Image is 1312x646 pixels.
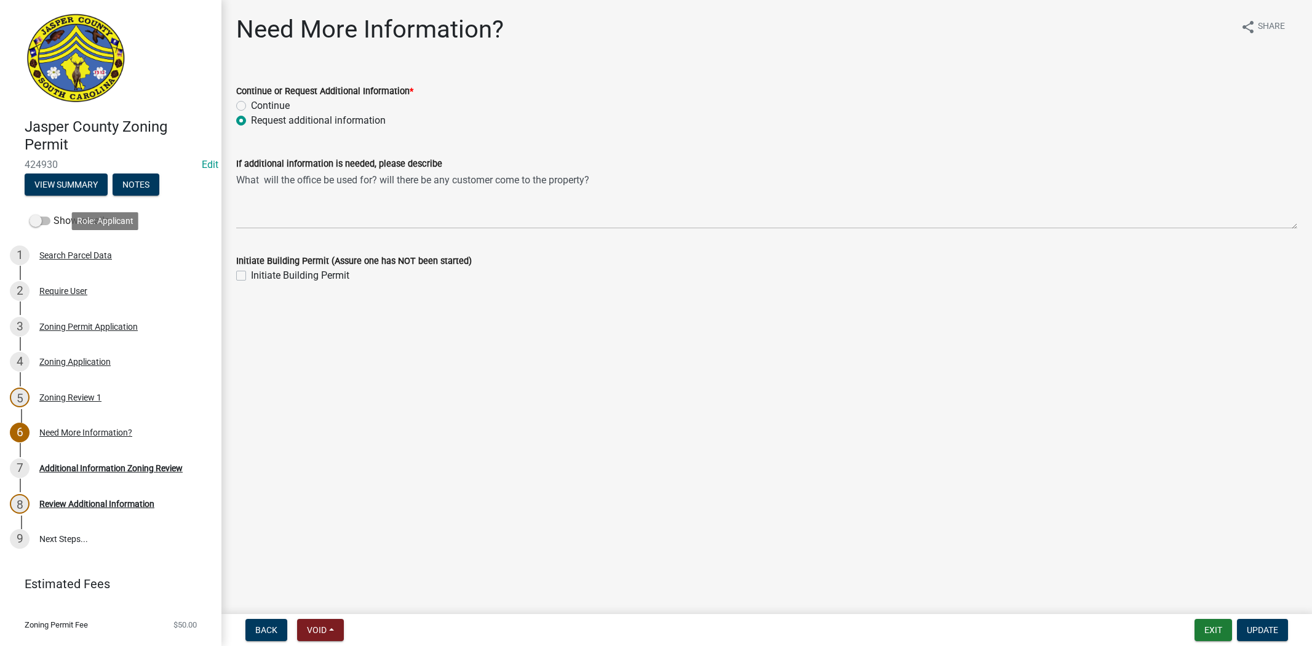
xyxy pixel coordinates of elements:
[10,529,30,549] div: 9
[39,500,154,508] div: Review Additional Information
[39,428,132,437] div: Need More Information?
[236,257,472,266] label: Initiate Building Permit (Assure one has NOT been started)
[236,160,442,169] label: If additional information is needed, please describe
[245,619,287,641] button: Back
[10,245,30,265] div: 1
[10,317,30,337] div: 3
[251,113,386,128] label: Request additional information
[202,159,218,170] a: Edit
[251,268,349,283] label: Initiate Building Permit
[25,13,127,105] img: Jasper County, South Carolina
[10,572,202,596] a: Estimated Fees
[297,619,344,641] button: Void
[39,357,111,366] div: Zoning Application
[30,213,109,228] label: Show emails
[39,322,138,331] div: Zoning Permit Application
[39,393,101,402] div: Zoning Review 1
[10,494,30,514] div: 8
[307,625,327,635] span: Void
[255,625,277,635] span: Back
[72,212,138,230] div: Role: Applicant
[202,159,218,170] wm-modal-confirm: Edit Application Number
[39,251,112,260] div: Search Parcel Data
[1231,15,1295,39] button: shareShare
[251,98,290,113] label: Continue
[236,87,413,96] label: Continue or Request Additional Information
[1258,20,1285,34] span: Share
[25,118,212,154] h4: Jasper County Zoning Permit
[10,352,30,372] div: 4
[10,281,30,301] div: 2
[10,423,30,442] div: 6
[10,458,30,478] div: 7
[1237,619,1288,641] button: Update
[25,159,197,170] span: 424930
[10,388,30,407] div: 5
[39,287,87,295] div: Require User
[25,621,88,629] span: Zoning Permit Fee
[173,621,197,629] span: $50.00
[1195,619,1232,641] button: Exit
[25,173,108,196] button: View Summary
[113,180,159,190] wm-modal-confirm: Notes
[39,464,183,473] div: Additional Information Zoning Review
[25,180,108,190] wm-modal-confirm: Summary
[1241,20,1255,34] i: share
[236,15,504,44] h1: Need More Information?
[1247,625,1278,635] span: Update
[113,173,159,196] button: Notes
